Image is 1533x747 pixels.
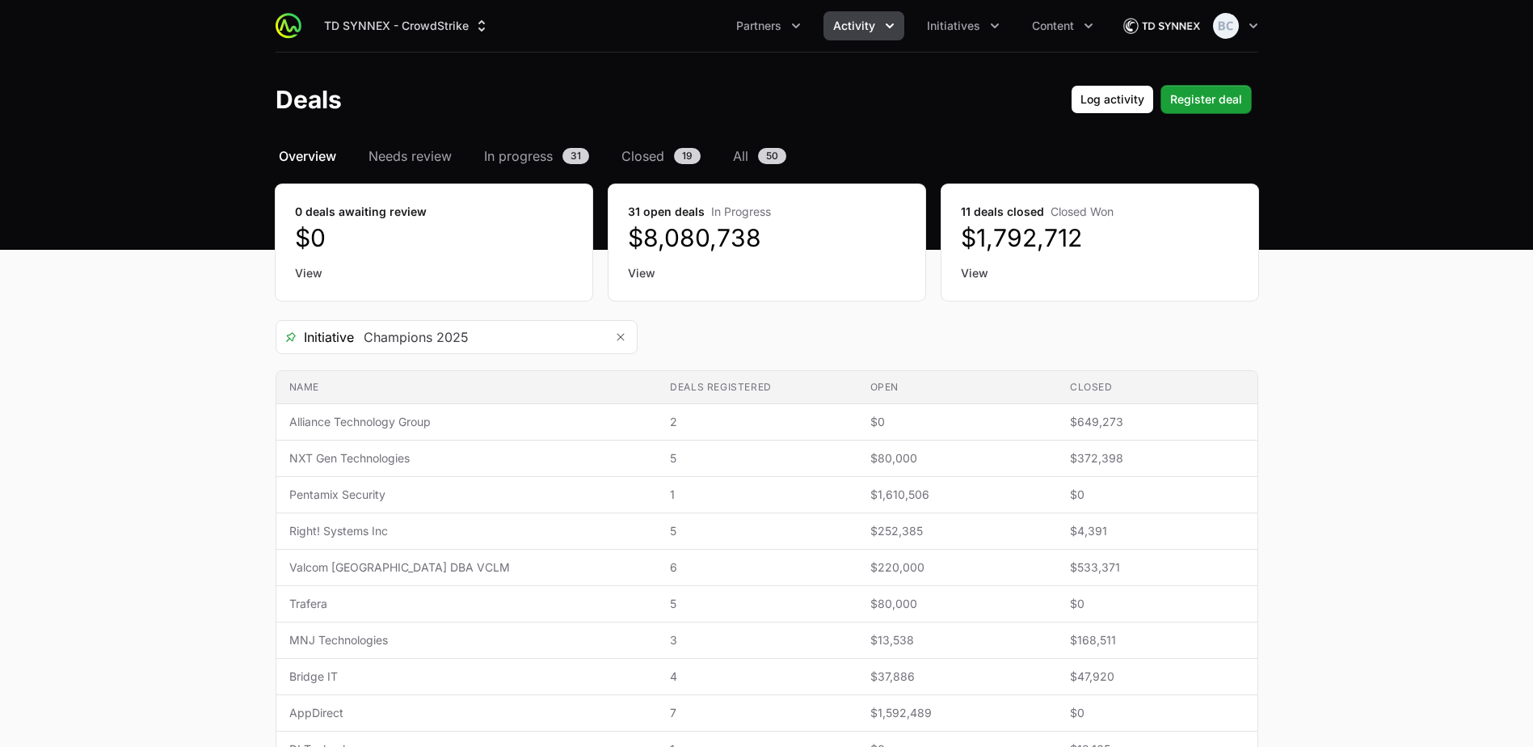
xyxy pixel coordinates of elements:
[276,146,1258,166] nav: Deals navigation
[289,414,645,430] span: Alliance Technology Group
[870,450,1044,466] span: $80,000
[1070,487,1244,503] span: $0
[354,321,604,353] input: Search initiatives
[289,559,645,576] span: Valcom [GEOGRAPHIC_DATA] DBA VCLM
[870,705,1044,721] span: $1,592,489
[621,146,664,166] span: Closed
[1070,559,1244,576] span: $533,371
[670,596,844,612] span: 5
[670,523,844,539] span: 5
[733,146,748,166] span: All
[870,596,1044,612] span: $80,000
[289,487,645,503] span: Pentamix Security
[289,596,645,612] span: Trafera
[1160,85,1252,114] button: Register deal
[1070,705,1244,721] span: $0
[726,11,811,40] div: Partners menu
[276,371,658,404] th: Name
[1070,414,1244,430] span: $649,273
[1070,669,1244,685] span: $47,920
[628,223,906,252] dd: $8,080,738
[670,559,844,576] span: 6
[628,204,906,220] dt: 31 open deals
[1080,90,1144,109] span: Log activity
[1070,523,1244,539] span: $4,391
[301,11,1103,40] div: Main navigation
[289,523,645,539] span: Right! Systems Inc
[604,321,637,353] button: Remove
[1070,596,1244,612] span: $0
[481,146,592,166] a: In progress31
[1022,11,1103,40] button: Content
[870,523,1044,539] span: $252,385
[670,450,844,466] span: 5
[917,11,1009,40] button: Initiatives
[927,18,980,34] span: Initiatives
[1213,13,1239,39] img: Bethany Crossley
[711,205,771,218] span: In Progress
[670,487,844,503] span: 1
[1170,90,1242,109] span: Register deal
[758,148,786,164] span: 50
[730,146,790,166] a: All50
[276,146,339,166] a: Overview
[870,632,1044,648] span: $13,538
[736,18,781,34] span: Partners
[1071,85,1252,114] div: Primary actions
[276,327,354,347] span: Initiative
[670,414,844,430] span: 2
[276,85,342,114] h1: Deals
[870,559,1044,576] span: $220,000
[870,414,1044,430] span: $0
[618,146,704,166] a: Closed19
[289,705,645,721] span: AppDirect
[726,11,811,40] button: Partners
[857,371,1057,404] th: Open
[1070,450,1244,466] span: $372,398
[484,146,553,166] span: In progress
[870,487,1044,503] span: $1,610,506
[295,223,573,252] dd: $0
[365,146,455,166] a: Needs review
[1051,205,1114,218] span: Closed Won
[823,11,904,40] button: Activity
[279,146,336,166] span: Overview
[1122,10,1200,42] img: TD SYNNEX
[1022,11,1103,40] div: Content menu
[1057,371,1257,404] th: Closed
[823,11,904,40] div: Activity menu
[369,146,452,166] span: Needs review
[1032,18,1074,34] span: Content
[628,265,906,281] a: View
[289,669,645,685] span: Bridge IT
[1070,632,1244,648] span: $168,511
[917,11,1009,40] div: Initiatives menu
[670,632,844,648] span: 3
[870,669,1044,685] span: $37,886
[670,705,844,721] span: 7
[670,669,844,685] span: 4
[833,18,875,34] span: Activity
[276,13,301,39] img: ActivitySource
[657,371,857,404] th: Deals registered
[289,450,645,466] span: NXT Gen Technologies
[295,265,573,281] a: View
[562,148,589,164] span: 31
[289,632,645,648] span: MNJ Technologies
[961,204,1239,220] dt: 11 deals closed
[314,11,499,40] div: Supplier switch menu
[674,148,701,164] span: 19
[314,11,499,40] button: TD SYNNEX - CrowdStrike
[961,265,1239,281] a: View
[1071,85,1154,114] button: Log activity
[961,223,1239,252] dd: $1,792,712
[295,204,573,220] dt: 0 deals awaiting review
